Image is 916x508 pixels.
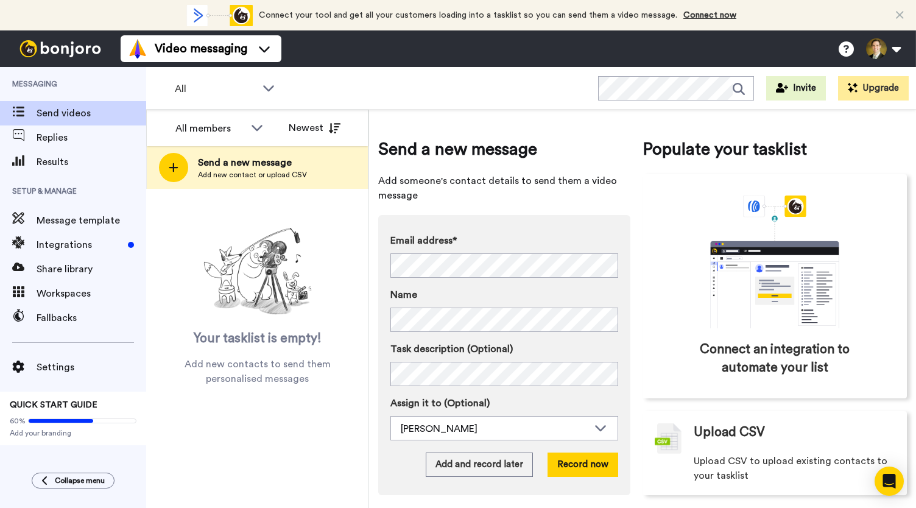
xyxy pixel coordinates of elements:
[197,223,319,320] img: ready-set-action.png
[198,155,307,170] span: Send a new message
[548,453,618,477] button: Record now
[175,82,256,96] span: All
[128,39,147,58] img: vm-color.svg
[155,40,247,57] span: Video messaging
[259,11,677,19] span: Connect your tool and get all your customers loading into a tasklist so you can send them a video...
[37,286,146,301] span: Workspaces
[37,213,146,228] span: Message template
[194,330,322,348] span: Your tasklist is empty!
[10,428,136,438] span: Add your branding
[694,340,855,377] span: Connect an integration to automate your list
[37,311,146,325] span: Fallbacks
[55,476,105,485] span: Collapse menu
[378,137,630,161] span: Send a new message
[164,357,350,386] span: Add new contacts to send them personalised messages
[10,401,97,409] span: QUICK START GUIDE
[643,137,907,161] span: Populate your tasklist
[875,467,904,496] div: Open Intercom Messenger
[37,155,146,169] span: Results
[390,288,417,302] span: Name
[390,233,618,248] label: Email address*
[37,130,146,145] span: Replies
[37,262,146,277] span: Share library
[694,423,765,442] span: Upload CSV
[426,453,533,477] button: Add and record later
[280,116,350,140] button: Newest
[683,11,736,19] a: Connect now
[37,238,123,252] span: Integrations
[838,76,909,101] button: Upgrade
[655,423,682,454] img: csv-grey.png
[10,416,26,426] span: 60%
[37,360,146,375] span: Settings
[175,121,245,136] div: All members
[37,106,146,121] span: Send videos
[186,5,253,26] div: animation
[401,422,588,436] div: [PERSON_NAME]
[766,76,826,101] button: Invite
[15,40,106,57] img: bj-logo-header-white.svg
[378,174,630,203] span: Add someone's contact details to send them a video message
[683,196,866,328] div: animation
[32,473,114,489] button: Collapse menu
[694,454,895,483] span: Upload CSV to upload existing contacts to your tasklist
[390,342,618,356] label: Task description (Optional)
[198,170,307,180] span: Add new contact or upload CSV
[390,396,618,411] label: Assign it to (Optional)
